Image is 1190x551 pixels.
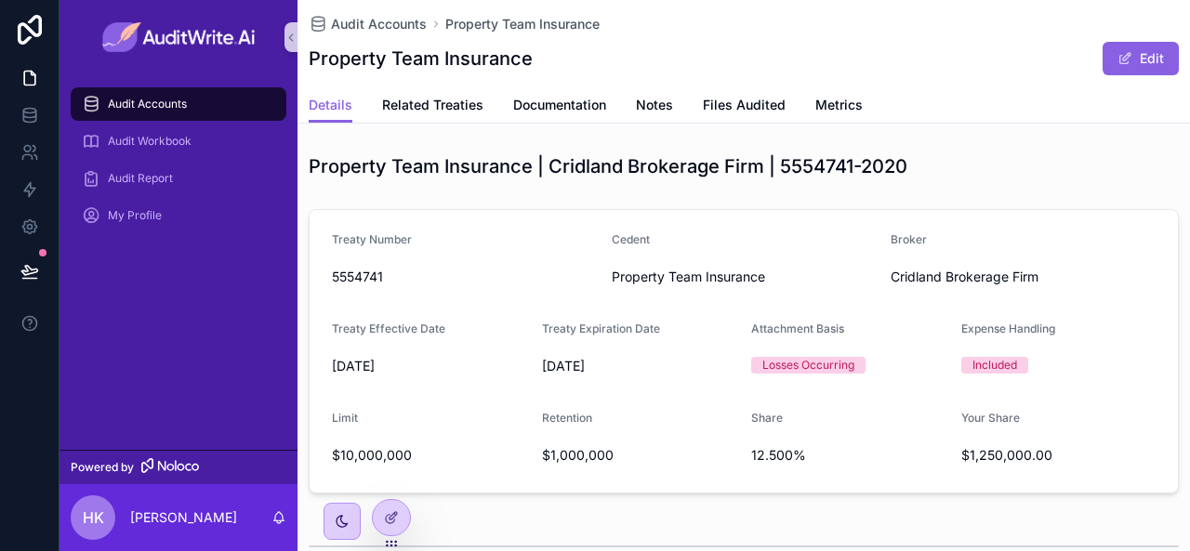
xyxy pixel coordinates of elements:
span: [DATE] [542,357,737,375]
span: Share [751,411,783,425]
h1: Property Team Insurance [309,46,533,72]
a: Audit Workbook [71,125,286,158]
img: App logo [102,22,256,52]
span: HK [83,506,104,529]
a: Files Audited [703,88,786,125]
a: Audit Report [71,162,286,195]
span: Metrics [815,96,863,114]
span: Audit Report [108,171,173,186]
h1: Property Team Insurance | Cridland Brokerage Firm | 5554741-2020 [309,153,907,179]
a: My Profile [71,199,286,232]
span: Details [309,96,352,114]
div: scrollable content [59,74,297,256]
a: Related Treaties [382,88,483,125]
button: Edit [1103,42,1179,75]
span: Property Team Insurance [612,268,877,286]
div: Losses Occurring [762,357,854,374]
span: Broker [891,232,927,246]
span: Retention [542,411,592,425]
span: Cridland Brokerage Firm [891,268,1156,286]
span: $1,250,000.00 [961,446,1157,465]
p: [PERSON_NAME] [130,508,237,527]
span: Powered by [71,460,134,475]
span: Expense Handling [961,321,1055,335]
span: 12.500% [751,446,946,465]
span: Documentation [513,96,606,114]
span: Treaty Effective Date [332,321,445,335]
span: Files Audited [703,96,786,114]
span: Cedent [612,232,650,246]
span: Treaty Expiration Date [542,321,660,335]
span: $1,000,000 [542,446,737,465]
a: Details [309,88,352,124]
a: Audit Accounts [71,87,286,121]
a: Documentation [513,88,606,125]
span: Treaty Number [332,232,412,246]
span: Audit Workbook [108,134,192,149]
span: Related Treaties [382,96,483,114]
span: My Profile [108,208,162,223]
span: Notes [636,96,673,114]
div: Included [972,357,1017,374]
span: Audit Accounts [108,97,187,112]
span: Limit [332,411,358,425]
a: Audit Accounts [309,15,427,33]
span: [DATE] [332,357,527,375]
span: 5554741 [332,268,597,286]
a: Powered by [59,450,297,484]
a: Metrics [815,88,863,125]
span: Attachment Basis [751,321,844,335]
span: Your Share [961,411,1020,425]
span: Audit Accounts [331,15,427,33]
a: Property Team Insurance [445,15,600,33]
a: Notes [636,88,673,125]
span: $10,000,000 [332,446,527,465]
